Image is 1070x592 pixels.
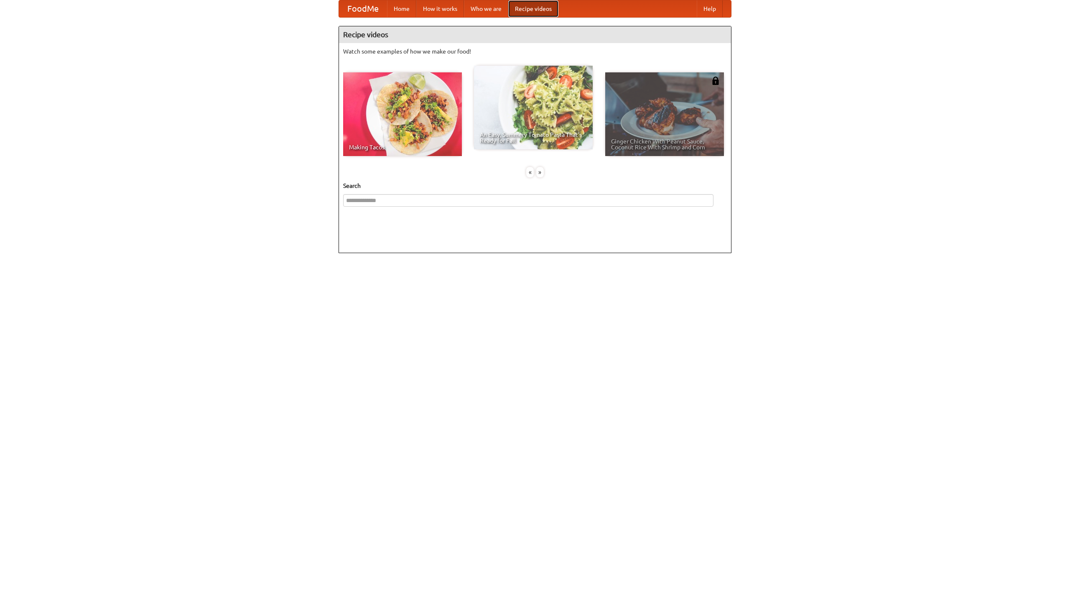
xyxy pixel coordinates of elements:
a: FoodMe [339,0,387,17]
div: » [536,167,544,177]
div: « [526,167,534,177]
a: How it works [416,0,464,17]
a: Help [697,0,723,17]
img: 483408.png [711,77,720,85]
h4: Recipe videos [339,26,731,43]
span: An Easy, Summery Tomato Pasta That's Ready for Fall [480,132,587,144]
h5: Search [343,182,727,190]
a: Making Tacos [343,72,462,156]
a: Recipe videos [508,0,558,17]
span: Making Tacos [349,144,456,150]
a: Home [387,0,416,17]
a: An Easy, Summery Tomato Pasta That's Ready for Fall [474,66,593,149]
p: Watch some examples of how we make our food! [343,47,727,56]
a: Who we are [464,0,508,17]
